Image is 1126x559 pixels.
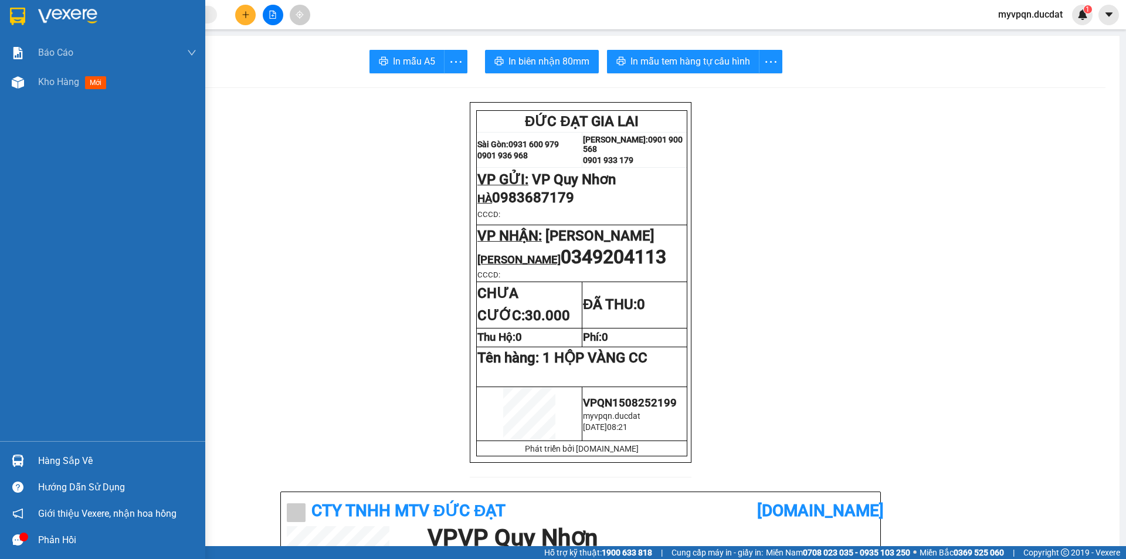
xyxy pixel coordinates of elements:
[583,422,607,432] span: [DATE]
[393,54,435,69] span: In mẫu A5
[525,113,639,130] span: ĐỨC ĐẠT GIA LAI
[583,135,683,154] strong: 0901 900 568
[477,253,561,266] span: [PERSON_NAME]
[428,526,869,550] h1: VP VP Quy Nhơn
[583,155,633,165] strong: 0901 933 179
[989,7,1072,22] span: myvpqn.ducdat
[477,270,500,279] span: CCCD:
[311,501,506,520] b: CTy TNHH MTV ĐỨC ĐẠT
[759,50,782,73] button: more
[12,47,24,59] img: solution-icon
[8,39,43,50] strong: Sài Gòn:
[757,501,884,520] b: [DOMAIN_NAME]
[920,546,1004,559] span: Miền Bắc
[477,331,522,344] strong: Thu Hộ:
[477,210,500,219] span: CCCD:
[62,77,146,93] span: VP Quy Nhơn
[38,76,79,87] span: Kho hàng
[477,350,647,366] span: Tên hàng:
[444,50,467,73] button: more
[544,546,652,559] span: Hỗ trợ kỹ thuật:
[106,33,201,55] strong: 0901 900 568
[485,50,599,73] button: printerIn biên nhận 80mm
[187,48,196,57] span: down
[525,307,570,324] span: 30.000
[477,151,528,160] strong: 0901 936 968
[759,55,782,69] span: more
[445,55,467,69] span: more
[602,548,652,557] strong: 1900 633 818
[12,482,23,493] span: question-circle
[8,52,65,63] strong: 0901 936 968
[296,11,304,19] span: aim
[607,50,759,73] button: printerIn mẫu tem hàng tự cấu hình
[583,331,608,344] strong: Phí:
[630,54,750,69] span: In mẫu tem hàng tự cấu hình
[508,140,559,149] strong: 0931 600 979
[290,5,310,25] button: aim
[583,135,648,144] strong: [PERSON_NAME]:
[242,11,250,19] span: plus
[494,56,504,67] span: printer
[583,411,640,421] span: myvpqn.ducdat
[477,140,508,149] strong: Sài Gòn:
[1077,9,1088,20] img: icon-new-feature
[48,11,162,28] span: ĐỨC ĐẠT GIA LAI
[637,296,645,313] span: 0
[379,56,388,67] span: printer
[561,246,666,268] span: 0349204113
[12,508,23,519] span: notification
[545,228,654,244] span: [PERSON_NAME]
[661,546,663,559] span: |
[583,397,677,409] span: VPQN1508252199
[515,331,522,344] span: 0
[477,171,528,188] span: VP GỬI:
[235,5,256,25] button: plus
[542,350,647,366] span: 1 HỘP VÀNG CC
[616,56,626,67] span: printer
[269,11,277,19] span: file-add
[1013,546,1015,559] span: |
[106,57,164,68] strong: 0901 933 179
[263,5,283,25] button: file-add
[38,45,73,60] span: Báo cáo
[12,534,23,546] span: message
[508,54,589,69] span: In biên nhận 80mm
[477,192,492,205] span: HÀ
[602,331,608,344] span: 0
[766,546,910,559] span: Miền Nam
[106,33,179,44] strong: [PERSON_NAME]:
[38,479,196,496] div: Hướng dẫn sử dụng
[85,76,106,89] span: mới
[1084,5,1092,13] sup: 1
[43,39,100,50] strong: 0931 600 979
[369,50,445,73] button: printerIn mẫu A5
[492,189,574,206] span: 0983687179
[38,531,196,549] div: Phản hồi
[477,228,542,244] span: VP NHẬN:
[803,548,910,557] strong: 0708 023 035 - 0935 103 250
[1086,5,1090,13] span: 1
[1061,548,1069,557] span: copyright
[1104,9,1114,20] span: caret-down
[38,452,196,470] div: Hàng sắp về
[913,550,917,555] span: ⚪️
[38,506,177,521] span: Giới thiệu Vexere, nhận hoa hồng
[12,76,24,89] img: warehouse-icon
[8,77,59,93] span: VP GỬI:
[10,8,25,25] img: logo-vxr
[671,546,763,559] span: Cung cấp máy in - giấy in:
[477,441,687,456] td: Phát triển bởi [DOMAIN_NAME]
[477,285,570,324] strong: CHƯA CƯỚC:
[532,171,616,188] span: VP Quy Nhơn
[583,296,645,313] strong: ĐÃ THU:
[954,548,1004,557] strong: 0369 525 060
[1098,5,1119,25] button: caret-down
[607,422,628,432] span: 08:21
[12,455,24,467] img: warehouse-icon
